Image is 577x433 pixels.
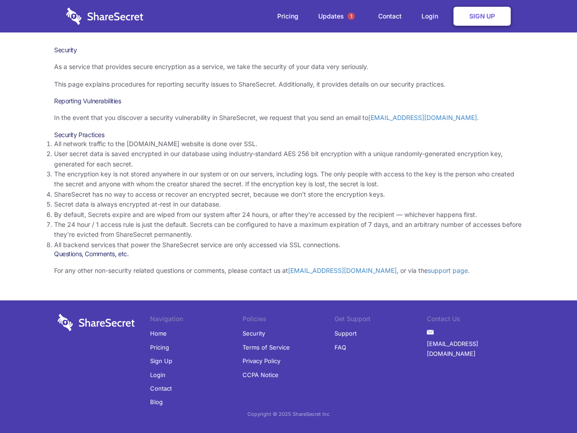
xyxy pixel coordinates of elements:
[243,368,279,382] a: CCPA Notice
[268,2,307,30] a: Pricing
[334,341,346,354] a: FAQ
[54,62,523,72] p: As a service that provides secure encryption as a service, we take the security of your data very...
[54,210,523,220] li: By default, Secrets expire and are wiped from our system after 24 hours, or after they’re accesse...
[243,354,280,368] a: Privacy Policy
[288,267,397,274] a: [EMAIL_ADDRESS][DOMAIN_NAME]
[369,2,411,30] a: Contact
[54,46,523,54] h1: Security
[150,395,163,409] a: Blog
[54,97,523,105] h3: Reporting Vulnerabilities
[54,79,523,89] p: This page explains procedures for reporting security issues to ShareSecret. Additionally, it prov...
[150,341,169,354] a: Pricing
[54,199,523,209] li: Secret data is always encrypted at-rest in our database.
[334,314,427,327] li: Get Support
[150,327,167,340] a: Home
[150,368,165,382] a: Login
[66,8,143,25] img: logo-wordmark-white-trans-d4663122ce5f474addd5e946df7df03e33cb6a1c49d2221995e7729f52c070b2.svg
[368,114,477,121] a: [EMAIL_ADDRESS][DOMAIN_NAME]
[54,189,523,199] li: ShareSecret has no way to access or recover an encrypted secret, because we don’t store the encry...
[334,327,357,340] a: Support
[428,267,468,274] a: support page
[54,169,523,189] li: The encryption key is not stored anywhere in our system or on our servers, including logs. The on...
[54,220,523,240] li: The 24 hour / 1 access rule is just the default. Secrets can be configured to have a maximum expi...
[427,314,519,327] li: Contact Us
[243,314,335,327] li: Policies
[427,337,519,361] a: [EMAIL_ADDRESS][DOMAIN_NAME]
[348,13,355,20] span: 1
[412,2,452,30] a: Login
[243,341,290,354] a: Terms of Service
[54,139,523,149] li: All network traffic to the [DOMAIN_NAME] website is done over SSL.
[54,240,523,250] li: All backend services that power the ShareSecret service are only accessed via SSL connections.
[54,113,523,123] p: In the event that you discover a security vulnerability in ShareSecret, we request that you send ...
[243,327,265,340] a: Security
[58,314,135,331] img: logo-wordmark-white-trans-d4663122ce5f474addd5e946df7df03e33cb6a1c49d2221995e7729f52c070b2.svg
[54,131,523,139] h3: Security Practices
[453,7,511,26] a: Sign Up
[54,149,523,169] li: User secret data is saved encrypted in our database using industry-standard AES 256 bit encryptio...
[150,354,172,368] a: Sign Up
[150,314,243,327] li: Navigation
[54,250,523,258] h3: Questions, Comments, etc.
[150,382,172,395] a: Contact
[54,266,523,276] p: For any other non-security related questions or comments, please contact us at , or via the .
